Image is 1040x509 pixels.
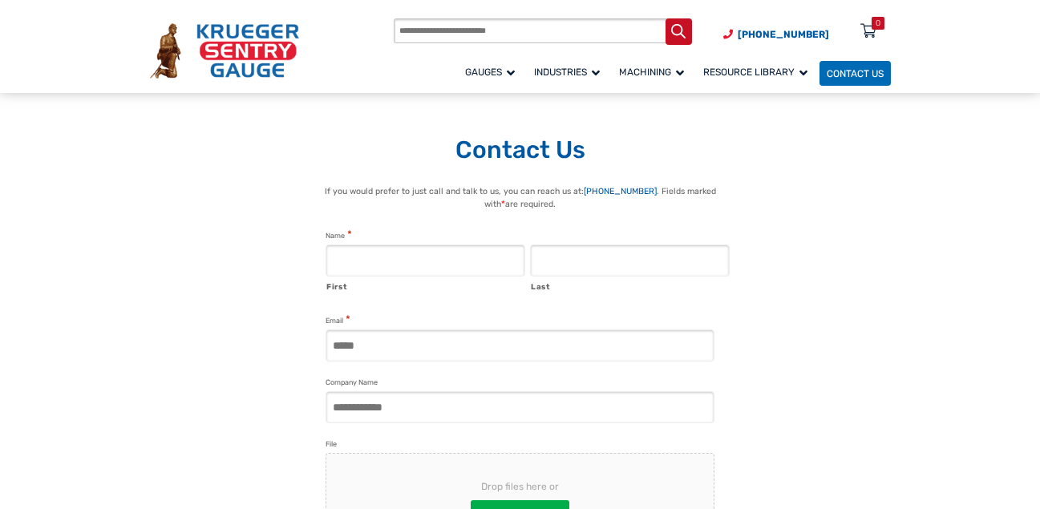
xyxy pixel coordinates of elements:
[738,29,829,40] span: [PHONE_NUMBER]
[326,228,352,242] legend: Name
[326,377,378,389] label: Company Name
[326,438,337,450] label: File
[612,59,696,87] a: Machining
[310,185,730,211] p: If you would prefer to just call and talk to us, you can reach us at: . Fields marked with are re...
[465,67,515,78] span: Gauges
[696,59,819,87] a: Resource Library
[819,61,891,86] a: Contact Us
[876,17,880,30] div: 0
[827,68,884,79] span: Contact Us
[723,27,829,42] a: Phone Number (920) 434-8860
[527,59,612,87] a: Industries
[534,67,600,78] span: Industries
[150,135,891,166] h1: Contact Us
[531,277,730,293] label: Last
[150,23,299,79] img: Krueger Sentry Gauge
[326,313,350,327] label: Email
[326,277,525,293] label: First
[352,479,688,494] span: Drop files here or
[458,59,527,87] a: Gauges
[584,186,657,196] a: [PHONE_NUMBER]
[703,67,807,78] span: Resource Library
[619,67,684,78] span: Machining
